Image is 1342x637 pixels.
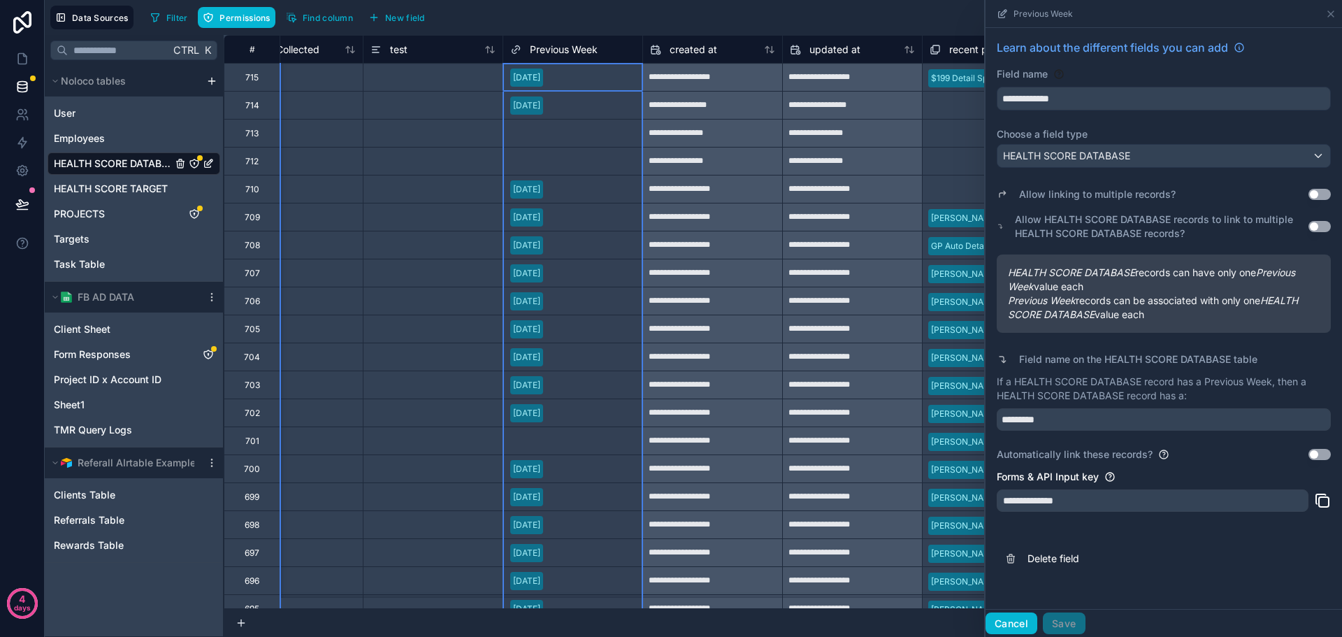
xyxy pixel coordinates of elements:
[513,491,540,503] div: [DATE]
[172,41,201,59] span: Ctrl
[513,351,540,364] div: [DATE]
[1019,187,1176,201] label: Allow linking to multiple records?
[244,352,260,363] div: 704
[245,100,259,111] div: 714
[363,7,430,28] button: New field
[997,448,1153,461] label: Automatically link these records?
[245,436,259,447] div: 701
[1008,294,1320,322] span: records can be associated with only one value each
[986,613,1037,635] button: Cancel
[513,267,540,280] div: [DATE]
[1008,294,1076,306] em: Previous Week
[513,575,540,587] div: [DATE]
[245,296,260,307] div: 706
[513,519,540,531] div: [DATE]
[931,603,999,616] div: [PERSON_NAME]
[245,324,260,335] div: 705
[1027,552,1229,566] span: Delete field
[235,44,269,55] div: #
[50,6,134,29] button: Data Sources
[513,99,540,112] div: [DATE]
[219,13,270,23] span: Permissions
[245,156,259,167] div: 712
[19,592,25,606] p: 4
[997,144,1331,168] button: HEALTH SCORE DATABASE
[670,43,717,57] span: created at
[145,7,193,28] button: Filter
[931,240,1000,252] div: GP Auto Detailing
[245,547,259,559] div: 697
[245,520,259,531] div: 698
[513,407,540,420] div: [DATE]
[931,212,999,224] div: [PERSON_NAME]
[244,464,260,475] div: 700
[997,39,1228,56] span: Learn about the different fields you can add
[1008,266,1320,294] span: records can have only one value each
[245,603,259,615] div: 695
[809,43,860,57] span: updated at
[303,13,353,23] span: Find column
[166,13,188,23] span: Filter
[931,547,999,560] div: [PERSON_NAME]
[997,67,1048,81] label: Field name
[949,43,1081,57] span: recent project new collection
[385,13,425,23] span: New field
[245,72,259,83] div: 715
[245,128,259,139] div: 713
[931,380,999,392] div: [PERSON_NAME]
[931,268,999,280] div: [PERSON_NAME]
[281,7,358,28] button: Find column
[513,71,540,84] div: [DATE]
[1019,352,1257,366] label: Field name on the HEALTH SCORE DATABASE table
[997,543,1331,574] button: Delete field
[513,547,540,559] div: [DATE]
[198,7,275,28] button: Permissions
[931,72,1006,85] div: $199 Detail Special
[931,520,999,532] div: [PERSON_NAME]
[931,436,999,448] div: [PERSON_NAME]
[245,380,260,391] div: 703
[513,211,540,224] div: [DATE]
[198,7,280,28] a: Permissions
[14,598,31,617] p: days
[250,43,319,57] span: Cash Collected
[245,240,260,251] div: 708
[245,184,259,195] div: 710
[390,43,407,57] span: test
[513,323,540,336] div: [DATE]
[72,13,129,23] span: Data Sources
[513,603,540,615] div: [DATE]
[997,375,1331,403] p: If a HEALTH SCORE DATABASE record has a Previous Week, then a HEALTH SCORE DATABASE record has a:
[1015,213,1308,241] label: Allow HEALTH SCORE DATABASE records to link to multiple HEALTH SCORE DATABASE records?
[513,183,540,196] div: [DATE]
[931,352,999,364] div: [PERSON_NAME]
[513,295,540,308] div: [DATE]
[997,39,1245,56] a: Learn about the different fields you can add
[931,492,999,504] div: [PERSON_NAME]
[931,575,999,588] div: [PERSON_NAME]
[513,239,540,252] div: [DATE]
[203,45,212,55] span: K
[530,43,598,57] span: Previous Week
[245,408,260,419] div: 702
[1003,149,1130,163] span: HEALTH SCORE DATABASE
[513,463,540,475] div: [DATE]
[245,268,260,279] div: 707
[931,408,999,420] div: [PERSON_NAME]
[245,212,260,223] div: 709
[513,379,540,392] div: [DATE]
[1008,266,1135,278] em: HEALTH SCORE DATABASE
[245,492,259,503] div: 699
[931,464,999,476] div: [PERSON_NAME]
[997,470,1099,484] label: Forms & API Input key
[931,324,999,336] div: [PERSON_NAME]
[931,296,999,308] div: [PERSON_NAME]
[997,127,1331,141] label: Choose a field type
[245,575,259,587] div: 696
